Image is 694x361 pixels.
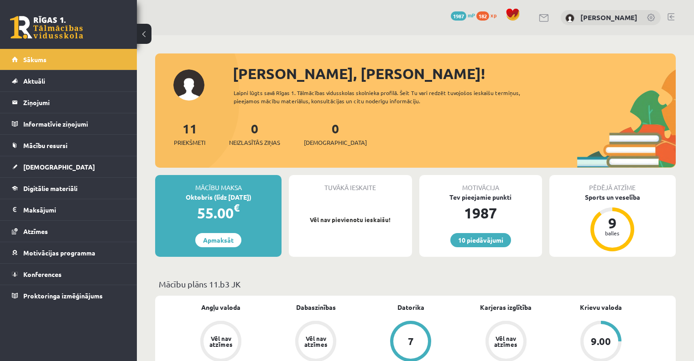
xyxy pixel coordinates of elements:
[12,285,125,306] a: Proktoringa izmēģinājums
[580,13,637,22] a: [PERSON_NAME]
[233,63,676,85] div: [PERSON_NAME], [PERSON_NAME]!
[234,89,546,105] div: Laipni lūgts savā Rīgas 1. Tālmācības vidusskolas skolnieka profilā. Šeit Tu vari redzēt tuvojošo...
[468,11,475,19] span: mP
[23,55,47,64] span: Sākums
[289,175,412,192] div: Tuvākā ieskaite
[480,303,532,312] a: Karjeras izglītība
[12,199,125,220] a: Maksājumi
[23,163,95,171] span: [DEMOGRAPHIC_DATA]
[549,192,676,202] div: Sports un veselība
[419,175,542,192] div: Motivācija
[174,120,205,147] a: 11Priekšmeti
[580,303,622,312] a: Krievu valoda
[419,202,542,224] div: 1987
[23,92,125,113] legend: Ziņojumi
[23,249,95,257] span: Motivācijas programma
[229,120,280,147] a: 0Neizlasītās ziņas
[303,335,329,347] div: Vēl nav atzīmes
[549,175,676,192] div: Pēdējā atzīme
[12,113,125,134] a: Informatīvie ziņojumi
[23,141,68,149] span: Mācību resursi
[599,230,626,236] div: balles
[23,270,62,278] span: Konferences
[23,113,125,134] legend: Informatīvie ziņojumi
[549,192,676,253] a: Sports un veselība 9 balles
[155,192,282,202] div: Oktobris (līdz [DATE])
[159,278,672,290] p: Mācību plāns 11.b3 JK
[419,192,542,202] div: Tev pieejamie punkti
[476,11,501,19] a: 182 xp
[23,184,78,192] span: Digitālie materiāli
[493,335,519,347] div: Vēl nav atzīmes
[408,336,414,346] div: 7
[12,264,125,285] a: Konferences
[12,178,125,199] a: Digitālie materiāli
[23,292,103,300] span: Proktoringa izmēģinājums
[397,303,424,312] a: Datorika
[174,138,205,147] span: Priekšmeti
[23,227,48,235] span: Atzīmes
[451,11,475,19] a: 1987 mP
[451,11,466,21] span: 1987
[208,335,234,347] div: Vēl nav atzīmes
[155,175,282,192] div: Mācību maksa
[23,199,125,220] legend: Maksājumi
[12,49,125,70] a: Sākums
[10,16,83,39] a: Rīgas 1. Tālmācības vidusskola
[591,336,611,346] div: 9.00
[155,202,282,224] div: 55.00
[12,242,125,263] a: Motivācijas programma
[490,11,496,19] span: xp
[12,70,125,91] a: Aktuāli
[12,221,125,242] a: Atzīmes
[304,120,367,147] a: 0[DEMOGRAPHIC_DATA]
[12,92,125,113] a: Ziņojumi
[599,216,626,230] div: 9
[195,233,241,247] a: Apmaksāt
[201,303,240,312] a: Angļu valoda
[293,215,407,224] p: Vēl nav pievienotu ieskaišu!
[12,156,125,177] a: [DEMOGRAPHIC_DATA]
[476,11,489,21] span: 182
[296,303,336,312] a: Dabaszinības
[565,14,574,23] img: Vladislava Smirnova
[229,138,280,147] span: Neizlasītās ziņas
[234,201,240,214] span: €
[450,233,511,247] a: 10 piedāvājumi
[12,135,125,156] a: Mācību resursi
[304,138,367,147] span: [DEMOGRAPHIC_DATA]
[23,77,45,85] span: Aktuāli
